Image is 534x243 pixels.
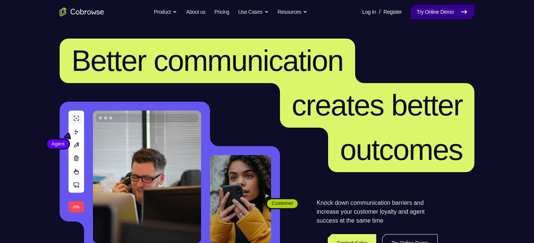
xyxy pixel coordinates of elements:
[93,111,201,243] img: A customer support agent talking on the phone
[154,4,177,19] button: Product
[384,4,402,19] a: Register
[71,44,343,77] span: Better communication
[210,155,271,243] img: A customer holding their phone
[60,7,104,16] a: Go to the home page
[379,7,380,16] span: /
[186,4,205,19] a: About us
[362,4,376,19] a: Log In
[278,4,308,19] button: Resources
[411,4,474,19] a: Try Online Demo
[214,4,229,19] a: Pricing
[340,133,463,166] span: outcomes
[238,4,268,19] button: Use Cases
[317,198,438,225] p: Knock down communication barriers and increase your customer loyalty and agent success at the sam...
[292,89,463,122] span: creates better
